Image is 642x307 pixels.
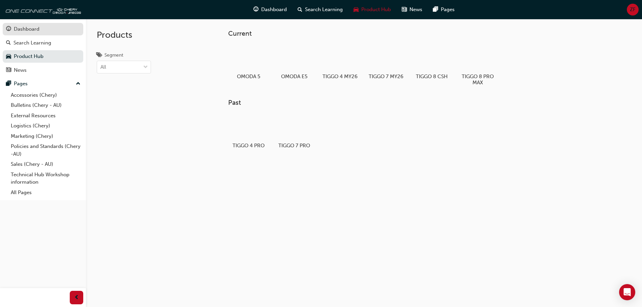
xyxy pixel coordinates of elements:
h5: TIGGO 7 MY26 [368,73,404,80]
a: Accessories (Chery) [8,90,83,100]
h5: TIGGO 8 CSH [414,73,450,80]
span: Dashboard [261,6,287,13]
span: Pages [441,6,455,13]
button: Pages [3,78,83,90]
a: Sales (Chery - AU) [8,159,83,170]
span: guage-icon [6,26,11,32]
a: Logistics (Chery) [8,121,83,131]
a: search-iconSearch Learning [292,3,348,17]
a: Product Hub [3,50,83,63]
a: news-iconNews [396,3,428,17]
a: Search Learning [3,37,83,49]
span: car-icon [354,5,359,14]
span: News [409,6,422,13]
a: TIGGO 7 PRO [274,112,314,151]
span: down-icon [143,63,148,72]
a: pages-iconPages [428,3,460,17]
h5: TIGGO 7 PRO [277,143,312,149]
span: search-icon [298,5,302,14]
span: search-icon [6,40,11,46]
h5: OMODA E5 [277,73,312,80]
a: OMODA 5 [228,43,269,82]
span: ZF [630,6,636,13]
div: News [14,66,27,74]
a: OMODA E5 [274,43,314,82]
a: News [3,64,83,76]
a: Policies and Standards (Chery -AU) [8,141,83,159]
a: TIGGO 4 MY26 [320,43,360,82]
span: tags-icon [97,53,102,59]
span: prev-icon [74,294,79,302]
div: Pages [14,80,28,88]
a: External Resources [8,111,83,121]
span: pages-icon [6,81,11,87]
div: Search Learning [13,39,51,47]
h5: TIGGO 4 PRO [231,143,266,149]
span: car-icon [6,54,11,60]
a: guage-iconDashboard [248,3,292,17]
div: Dashboard [14,25,39,33]
button: DashboardSearch LearningProduct HubNews [3,22,83,78]
a: Marketing (Chery) [8,131,83,142]
div: Open Intercom Messenger [619,284,635,300]
a: TIGGO 8 CSH [411,43,452,82]
a: All Pages [8,187,83,198]
a: TIGGO 4 PRO [228,112,269,151]
div: All [100,63,106,71]
a: Bulletins (Chery - AU) [8,100,83,111]
img: oneconnect [3,3,81,16]
span: news-icon [6,67,11,73]
div: Segment [104,52,123,59]
h5: TIGGO 4 MY26 [323,73,358,80]
a: Technical Hub Workshop information [8,170,83,187]
h3: Current [228,30,611,37]
span: pages-icon [433,5,438,14]
span: guage-icon [253,5,258,14]
h2: Products [97,30,151,40]
a: TIGGO 8 PRO MAX [457,43,498,88]
h3: Past [228,99,611,106]
a: TIGGO 7 MY26 [366,43,406,82]
span: Search Learning [305,6,343,13]
span: up-icon [76,80,81,88]
h5: OMODA 5 [231,73,266,80]
a: Dashboard [3,23,83,35]
button: ZF [627,4,639,16]
h5: TIGGO 8 PRO MAX [460,73,495,86]
span: news-icon [402,5,407,14]
span: Product Hub [361,6,391,13]
a: car-iconProduct Hub [348,3,396,17]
